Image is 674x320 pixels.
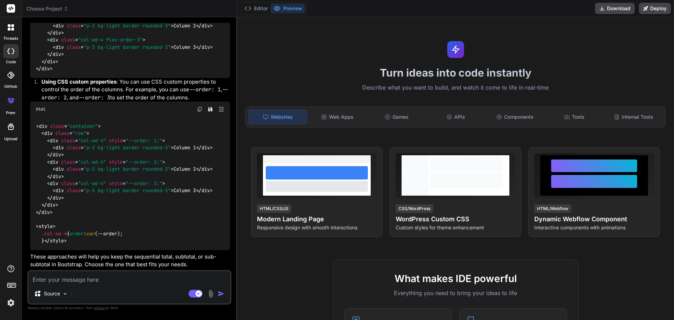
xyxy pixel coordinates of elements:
[368,110,426,124] div: Games
[257,214,377,224] h4: Modern Landing Page
[36,223,55,230] span: < >
[486,110,544,124] div: Components
[84,188,171,194] span: "p-3 bg-light border rounded-3"
[53,44,173,50] span: < = >
[79,94,110,101] code: --order: 3
[55,44,64,50] span: div
[546,110,603,124] div: Tools
[6,59,16,65] label: code
[62,291,68,297] img: Pick Models
[47,202,55,208] span: div
[242,4,271,13] button: Editor
[47,195,64,201] span: </ >
[534,204,571,213] div: HTML/Webflow
[47,152,64,158] span: </ >
[396,224,515,231] p: Custom styles for theme enhancement
[257,204,291,213] div: HTML/CSS/JS
[78,180,106,187] span: "col-md-4"
[126,137,162,144] span: "--order: 1;"
[196,188,213,194] span: </ >
[50,37,58,43] span: div
[53,51,61,58] span: div
[196,144,213,151] span: </ >
[47,51,64,58] span: </ >
[67,166,81,172] span: class
[197,106,203,112] img: copy
[44,290,60,297] p: Source
[84,22,171,29] span: "p-3 bg-light border rounded-3"
[44,130,53,137] span: div
[41,58,58,65] span: </ >
[47,30,64,36] span: </ >
[61,137,75,144] span: class
[109,180,123,187] span: style
[534,214,654,224] h4: Dynamic Webflow Component
[241,66,670,79] h1: Turn ideas into code instantly
[27,5,68,12] span: Choose Project
[53,188,173,194] span: < = >
[55,22,64,29] span: div
[70,230,84,237] span: order
[41,130,89,137] span: < = >
[4,84,17,90] label: GitHub
[249,110,307,124] div: Websites
[36,65,53,72] span: </ >
[50,180,58,187] span: div
[47,137,165,144] span: < = = >
[41,209,50,215] span: div
[271,4,305,13] button: Preview
[39,223,53,230] span: style
[78,137,106,144] span: "col-md-4"
[201,144,210,151] span: div
[67,123,98,129] span: "container"
[201,166,210,172] span: div
[4,136,18,142] label: Upload
[36,123,101,129] span: < = >
[595,3,635,14] button: Download
[94,306,107,310] span: privacy
[55,166,64,172] span: div
[41,78,117,85] strong: Using CSS custom properties
[218,290,225,297] img: icon
[27,305,231,311] p: Always double-check its answers. Your in Bind
[639,3,671,14] button: Deploy
[534,224,654,231] p: Interactive components with animations
[427,110,485,124] div: APIs
[47,37,145,43] span: < = >
[36,78,230,102] li: : You can use CSS custom properties to control the order of the columns. For example, you can use...
[53,195,61,201] span: div
[50,159,58,165] span: div
[53,166,173,172] span: < = >
[36,123,213,244] code: Column 1 Column 2 Column 3
[36,230,123,244] span: { : (--order); }
[41,86,229,101] code: --order: 2
[86,230,95,237] span: var
[78,37,143,43] span: "col-md-4 flex-order-3"
[84,166,171,172] span: "p-3 bg-light border rounded-3"
[207,290,215,298] img: attachment
[36,106,46,112] span: Html
[5,297,17,309] img: settings
[61,37,75,43] span: class
[201,44,210,50] span: div
[30,253,230,269] p: These approaches will help you keep the sequential total, subtotal, or sub-subtotal in Bootstrap....
[6,110,15,116] label: prem
[78,159,106,165] span: "col-md-4"
[55,188,64,194] span: div
[53,173,61,179] span: div
[189,86,221,93] code: --order: 1
[61,180,75,187] span: class
[47,159,165,165] span: < = = >
[309,110,366,124] div: Web Apps
[47,173,64,179] span: </ >
[44,237,67,244] span: </ >
[196,44,213,50] span: </ >
[67,144,81,151] span: class
[201,188,210,194] span: div
[41,65,50,72] span: div
[604,110,662,124] div: Internal Tools
[72,130,86,137] span: "row"
[67,188,81,194] span: class
[67,44,81,50] span: class
[53,22,173,29] span: < = >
